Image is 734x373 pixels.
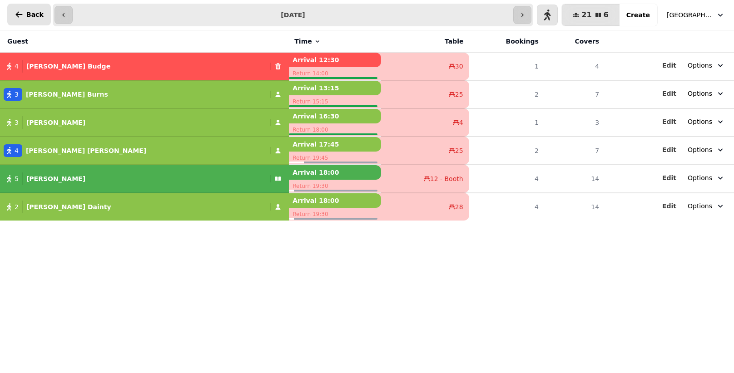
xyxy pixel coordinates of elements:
button: Edit [662,173,676,182]
td: 2 [469,137,544,165]
p: Return 19:30 [289,180,381,192]
td: 7 [544,137,605,165]
button: Options [682,57,730,74]
td: 4 [469,165,544,193]
th: Covers [544,30,605,53]
button: 216 [562,4,619,26]
span: 21 [581,11,591,19]
span: Time [294,37,312,46]
button: Options [682,113,730,130]
td: 2 [469,80,544,108]
button: Options [682,198,730,214]
p: [PERSON_NAME] Burns [26,90,108,99]
p: [PERSON_NAME] Dainty [26,202,111,211]
span: Edit [662,203,676,209]
span: 3 [15,118,19,127]
span: Back [26,11,44,18]
span: Options [688,89,712,98]
span: 6 [604,11,609,19]
span: Edit [662,175,676,181]
span: Options [688,145,712,154]
th: Bookings [469,30,544,53]
span: Edit [662,62,676,69]
span: Edit [662,118,676,125]
button: Edit [662,117,676,126]
span: 25 [455,90,463,99]
th: Table [381,30,469,53]
span: Options [688,61,712,70]
button: Options [682,142,730,158]
span: 3 [15,90,19,99]
span: 12 - Booth [430,174,463,183]
span: Create [626,12,650,18]
p: Return 19:30 [289,208,381,221]
span: Options [688,173,712,182]
p: Arrival 18:00 [289,193,381,208]
td: 14 [544,193,605,221]
p: Return 14:00 [289,67,381,80]
p: [PERSON_NAME] [26,174,85,183]
p: [PERSON_NAME] [26,118,85,127]
td: 1 [469,108,544,137]
button: Edit [662,89,676,98]
button: Time [294,37,321,46]
p: Return 19:45 [289,152,381,164]
td: 7 [544,80,605,108]
p: [PERSON_NAME] Budge [26,62,110,71]
span: 4 [459,118,463,127]
span: Edit [662,147,676,153]
button: Options [682,170,730,186]
button: Edit [662,61,676,70]
button: Options [682,85,730,102]
p: Arrival 17:45 [289,137,381,152]
span: Options [688,201,712,211]
span: 5 [15,174,19,183]
span: 4 [15,62,19,71]
span: 25 [455,146,463,155]
p: Arrival 18:00 [289,165,381,180]
p: Return 18:00 [289,123,381,136]
span: 30 [455,62,463,71]
span: [GEOGRAPHIC_DATA], Resorts World [667,10,712,20]
button: Edit [662,201,676,211]
td: 1 [469,53,544,81]
span: Edit [662,90,676,97]
p: Arrival 13:15 [289,81,381,95]
p: Return 15:15 [289,95,381,108]
button: Edit [662,145,676,154]
td: 4 [544,53,605,81]
p: Arrival 12:30 [289,53,381,67]
span: 28 [455,202,463,211]
button: Back [7,4,51,25]
span: Options [688,117,712,126]
p: Arrival 16:30 [289,109,381,123]
td: 3 [544,108,605,137]
button: Create [619,4,657,26]
p: [PERSON_NAME] [PERSON_NAME] [26,146,146,155]
button: [GEOGRAPHIC_DATA], Resorts World [661,7,730,23]
span: 2 [15,202,19,211]
span: 4 [15,146,19,155]
td: 4 [469,193,544,221]
td: 14 [544,165,605,193]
